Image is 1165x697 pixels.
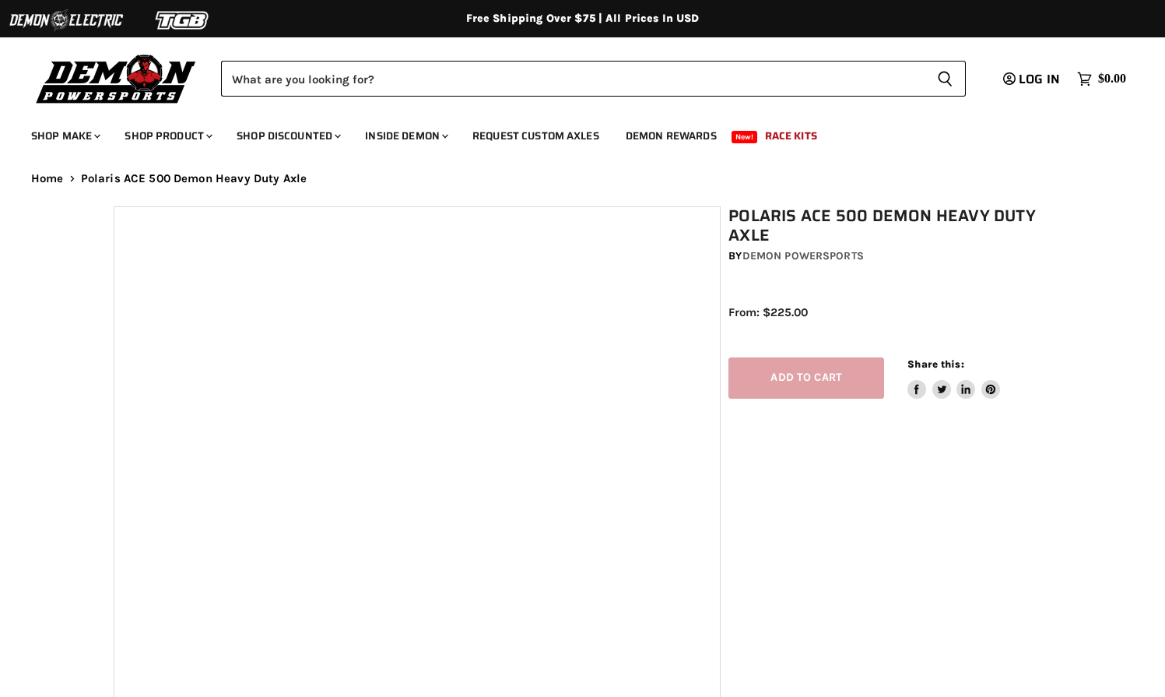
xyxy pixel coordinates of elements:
[728,248,1059,265] div: by
[31,51,202,106] img: Demon Powersports
[31,172,64,185] a: Home
[614,120,728,152] a: Demon Rewards
[728,206,1059,245] h1: Polaris ACE 500 Demon Heavy Duty Axle
[113,120,222,152] a: Shop Product
[728,305,808,319] span: From: $225.00
[1098,72,1126,86] span: $0.00
[742,249,864,262] a: Demon Powersports
[81,172,307,185] span: Polaris ACE 500 Demon Heavy Duty Axle
[461,120,611,152] a: Request Custom Axles
[225,120,350,152] a: Shop Discounted
[753,120,829,152] a: Race Kits
[125,5,241,35] img: TGB Logo 2
[221,61,966,97] form: Product
[907,357,1000,399] aside: Share this:
[732,131,758,143] span: New!
[907,358,963,370] span: Share this:
[8,5,125,35] img: Demon Electric Logo 2
[353,120,458,152] a: Inside Demon
[19,114,1122,152] ul: Main menu
[1019,69,1060,89] span: Log in
[19,120,110,152] a: Shop Make
[925,61,966,97] button: Search
[221,61,925,97] input: Search
[1069,68,1134,90] a: $0.00
[996,72,1069,86] a: Log in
